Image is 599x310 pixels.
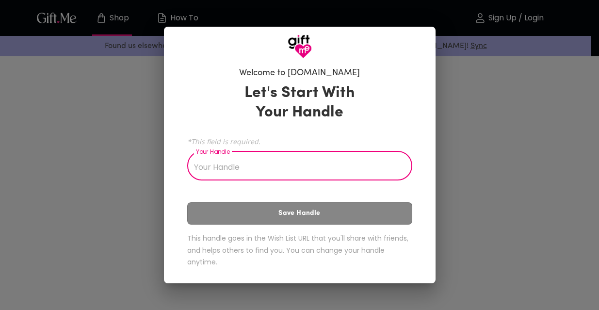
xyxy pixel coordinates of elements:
img: GiftMe Logo [288,34,312,59]
h6: Welcome to [DOMAIN_NAME] [239,67,360,79]
input: Your Handle [187,153,402,180]
span: *This field is required. [187,137,412,146]
h3: Let's Start With Your Handle [232,83,367,122]
h6: This handle goes in the Wish List URL that you'll share with friends, and helps others to find yo... [187,232,412,268]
